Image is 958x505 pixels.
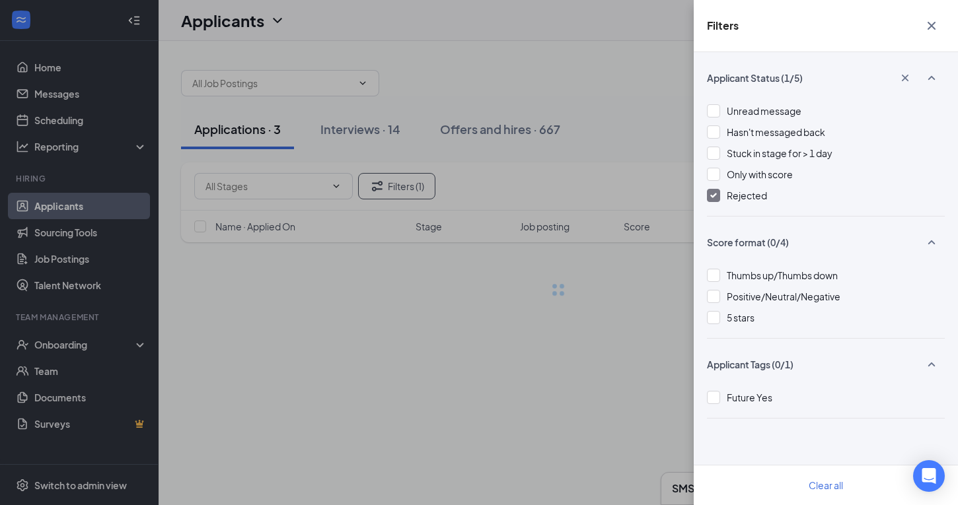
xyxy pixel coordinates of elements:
span: Future Yes [727,391,772,403]
span: Positive/Neutral/Negative [727,290,840,302]
span: Thumbs up/Thumbs down [727,269,838,281]
button: SmallChevronUp [918,230,945,255]
svg: SmallChevronUp [924,234,940,250]
button: Cross [892,67,918,89]
svg: Cross [924,18,940,34]
span: Stuck in stage for > 1 day [727,147,832,159]
span: Applicant Tags (0/1) [707,358,793,371]
button: SmallChevronUp [918,352,945,377]
span: Unread message [727,105,801,117]
svg: Cross [899,71,912,84]
span: Applicant Status (1/5) [707,71,803,84]
span: Score format (0/4) [707,236,789,249]
svg: SmallChevronUp [924,70,940,86]
img: checkbox [710,193,717,198]
svg: SmallChevronUp [924,356,940,372]
span: 5 stars [727,312,755,323]
div: Open Intercom Messenger [913,460,945,492]
button: Clear all [793,472,859,498]
span: Rejected [727,189,767,201]
button: Cross [918,13,945,38]
h5: Filters [707,18,739,33]
span: Only with score [727,168,793,180]
span: Hasn't messaged back [727,126,825,138]
button: SmallChevronUp [918,65,945,90]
